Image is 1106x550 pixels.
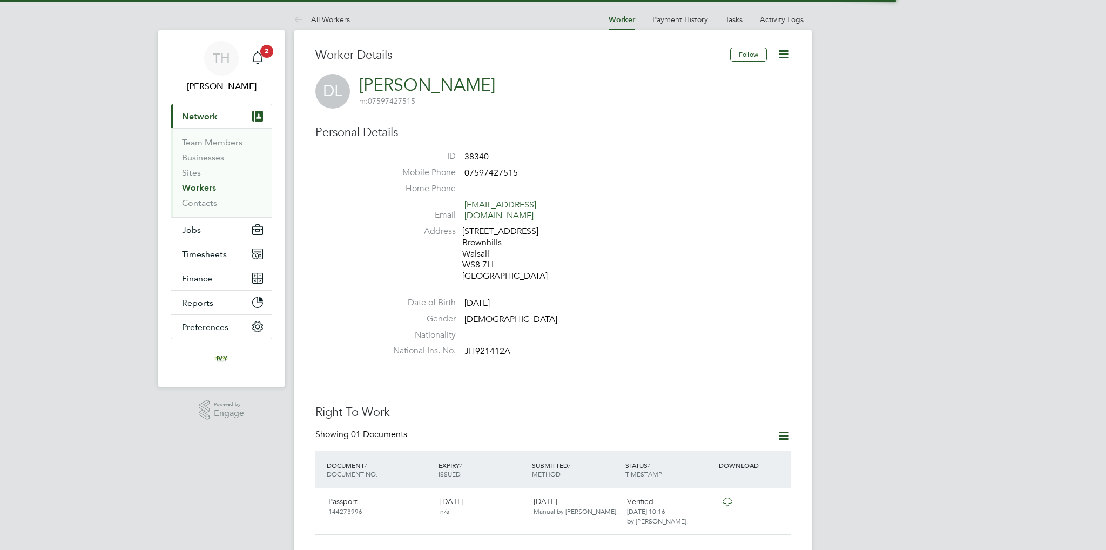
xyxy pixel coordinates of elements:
span: Timesheets [182,249,227,259]
span: DOCUMENT NO. [327,469,377,478]
button: Timesheets [171,242,272,266]
a: 2 [247,41,268,76]
div: SUBMITTED [529,455,623,484]
span: [DEMOGRAPHIC_DATA] [464,314,557,325]
a: Sites [182,167,201,178]
div: [DATE] [436,492,529,520]
a: Powered byEngage [199,400,245,420]
h3: Personal Details [315,125,791,140]
span: / [460,461,462,469]
span: Network [182,111,218,122]
button: Jobs [171,218,272,242]
a: Worker [609,15,635,24]
span: 01 Documents [351,429,407,440]
div: Showing [315,429,409,440]
span: Powered by [214,400,244,409]
span: Verified [627,497,653,506]
a: Payment History [652,15,708,24]
label: Address [380,226,456,237]
button: Reports [171,291,272,314]
span: METHOD [532,469,561,478]
nav: Main navigation [158,30,285,387]
span: by [PERSON_NAME]. [627,517,688,525]
span: ISSUED [439,469,461,478]
span: [DATE] [464,298,490,308]
span: Reports [182,298,213,308]
a: TH[PERSON_NAME] [171,41,272,93]
span: 07597427515 [359,96,415,106]
a: Contacts [182,198,217,208]
span: 07597427515 [464,167,518,178]
label: Date of Birth [380,297,456,308]
span: DL [315,74,350,109]
a: Activity Logs [760,15,804,24]
button: Network [171,104,272,128]
button: Follow [730,48,767,62]
a: [EMAIL_ADDRESS][DOMAIN_NAME] [464,199,536,222]
a: Businesses [182,152,224,163]
span: TIMESTAMP [625,469,662,478]
div: STATUS [623,455,716,484]
div: [STREET_ADDRESS] Brownhills Walsall WS8 7LL [GEOGRAPHIC_DATA] [462,226,565,282]
label: Gender [380,313,456,325]
a: Workers [182,183,216,193]
span: / [568,461,570,469]
span: 2 [260,45,273,58]
div: DOCUMENT [324,455,436,484]
span: n/a [440,507,449,515]
span: Preferences [182,322,228,332]
a: All Workers [294,15,350,24]
span: Jobs [182,225,201,235]
h3: Right To Work [315,405,791,420]
label: National Ins. No. [380,345,456,357]
label: Home Phone [380,183,456,194]
label: Mobile Phone [380,167,456,178]
a: Tasks [725,15,743,24]
span: Manual by [PERSON_NAME]. [534,507,618,515]
button: Finance [171,266,272,290]
div: [DATE] [529,492,623,520]
span: TH [213,51,230,65]
label: Email [380,210,456,221]
span: JH921412A [464,346,510,357]
div: DOWNLOAD [716,455,791,475]
div: Passport [324,492,436,520]
span: Tom Harvey [171,80,272,93]
button: Preferences [171,315,272,339]
img: ivyresourcegroup-logo-retina.png [213,350,230,367]
label: Nationality [380,330,456,341]
span: / [365,461,367,469]
span: m: [359,96,368,106]
span: Engage [214,409,244,418]
div: Network [171,128,272,217]
label: ID [380,151,456,162]
a: [PERSON_NAME] [359,75,495,96]
span: 38340 [464,151,489,162]
a: Team Members [182,137,242,147]
a: Go to home page [171,350,272,367]
span: 144273996 [328,507,362,515]
span: [DATE] 10:16 [627,507,665,515]
span: / [648,461,650,469]
span: Finance [182,273,212,284]
div: EXPIRY [436,455,529,484]
h3: Worker Details [315,48,730,63]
